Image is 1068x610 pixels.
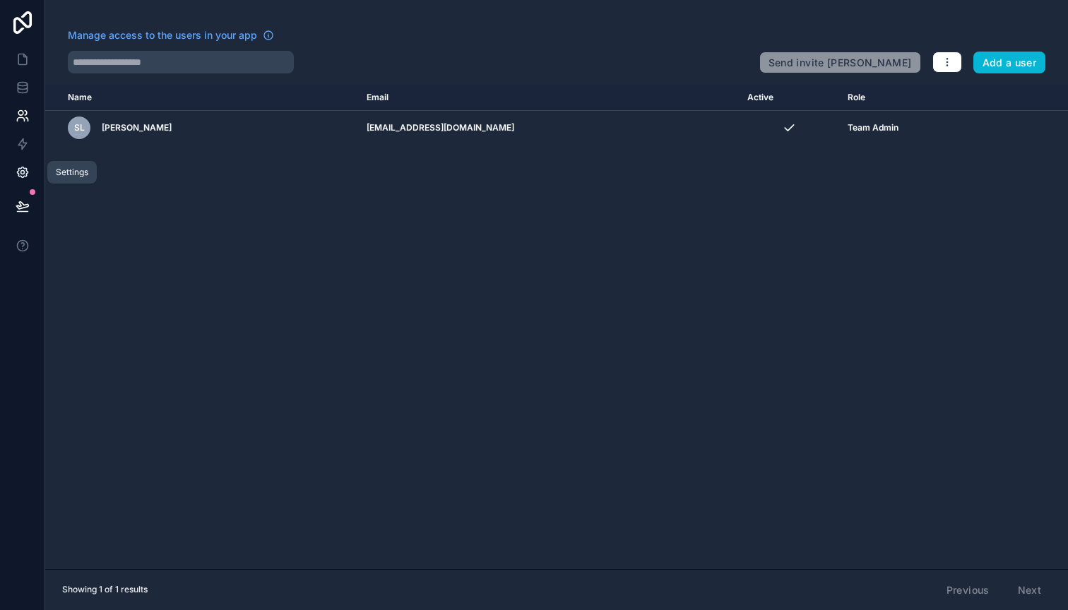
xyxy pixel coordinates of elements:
[973,52,1046,74] button: Add a user
[45,85,358,111] th: Name
[62,584,148,595] span: Showing 1 of 1 results
[848,122,898,133] span: Team Admin
[45,85,1068,569] div: scrollable content
[68,28,257,42] span: Manage access to the users in your app
[358,85,740,111] th: Email
[56,167,88,178] div: Settings
[74,122,85,133] span: SL
[68,28,274,42] a: Manage access to the users in your app
[839,85,996,111] th: Role
[358,111,740,145] td: [EMAIL_ADDRESS][DOMAIN_NAME]
[102,122,172,133] span: [PERSON_NAME]
[739,85,838,111] th: Active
